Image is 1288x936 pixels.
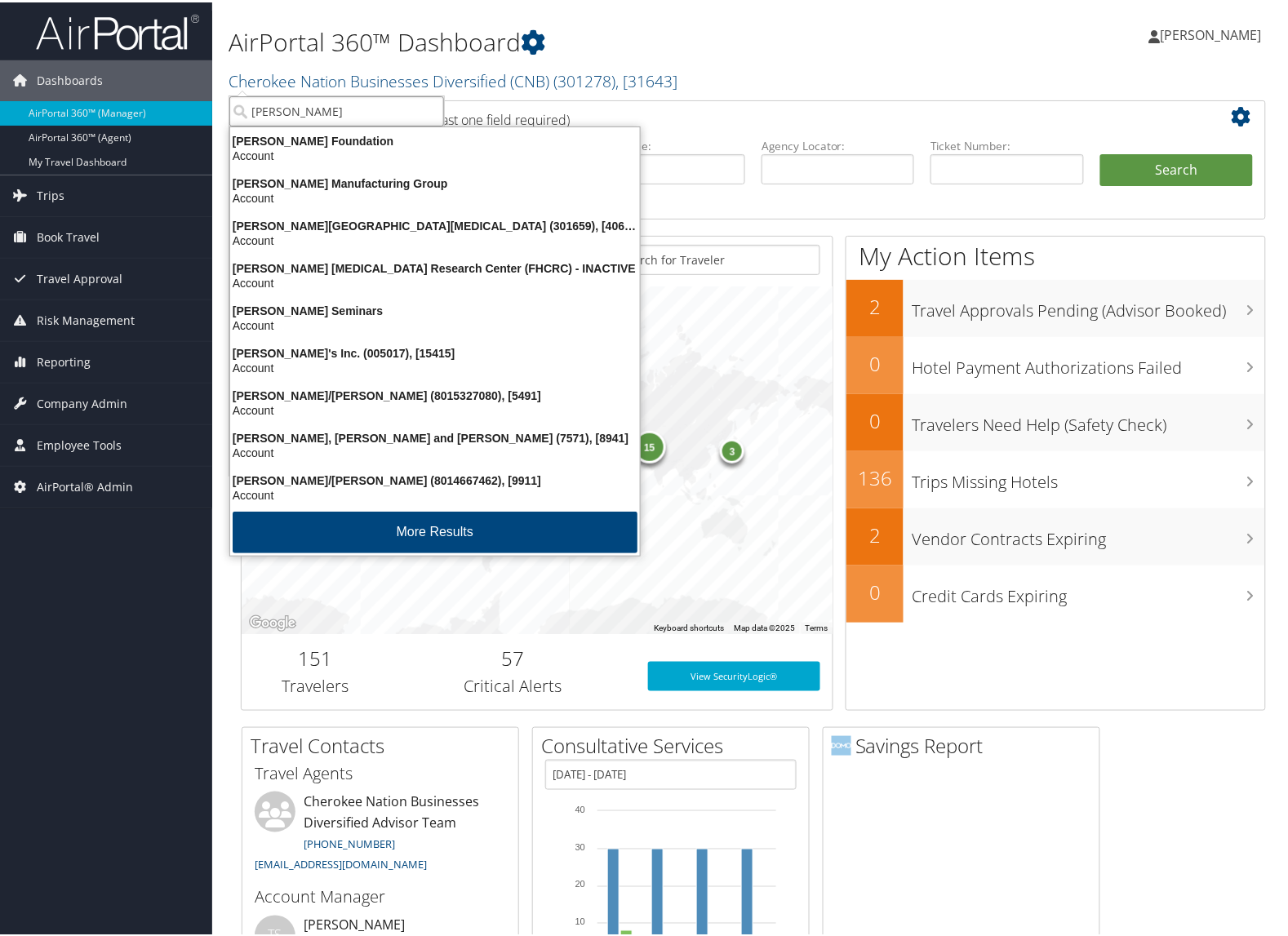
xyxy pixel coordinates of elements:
h3: Travelers Need Help (Safety Check) [912,403,1265,434]
span: , [ 31643 ] [615,68,677,90]
span: Map data ©2025 [734,621,795,630]
div: Account [220,189,650,203]
h2: 0 [846,576,904,604]
h2: 2 [846,291,904,318]
a: Cherokee Nation Businesses Diversified (CNB) [229,68,677,90]
h1: AirPortal 360™ Dashboard [229,23,928,57]
div: Account [220,358,650,373]
span: (at least one field required) [414,109,570,126]
a: Open this area in Google Maps (opens a new window) [246,610,300,632]
div: 15 [633,428,666,460]
div: [PERSON_NAME] Manufacturing Group [220,174,650,189]
label: Ticket Number: [930,135,1083,152]
a: 0Travelers Need Help (Safety Check) [846,392,1265,449]
a: 136Trips Missing Hotels [846,449,1265,506]
h3: Credit Cards Expiring [912,574,1265,606]
span: ( 301278 ) [553,68,615,90]
div: [PERSON_NAME]/[PERSON_NAME] (8015327080), [5491] [220,386,650,401]
div: [PERSON_NAME]'s Inc. (005017), [15415] [220,344,650,358]
tspan: 30 [575,840,585,849]
h3: Travelers [254,672,377,695]
img: airportal-logo.png [36,11,199,49]
h1: My Action Items [846,237,1265,271]
div: [PERSON_NAME], [PERSON_NAME] and [PERSON_NAME] (7571), [8941] [220,428,650,443]
h2: Consultative Services [541,730,809,757]
a: [PERSON_NAME] [1149,8,1278,57]
h2: Travel Contacts [251,730,518,757]
span: Reporting [37,339,91,380]
img: Google [246,610,300,632]
h3: Hotel Payment Authorizations Failed [912,346,1265,377]
a: 0Credit Cards Expiring [846,563,1265,620]
h2: 136 [846,462,904,490]
div: Account [220,316,650,330]
h2: 57 [402,642,624,670]
h3: Account Manager [255,884,506,907]
h2: 0 [846,405,904,433]
div: 3 [720,436,744,460]
h2: 151 [254,642,377,670]
span: Trips [37,173,64,214]
div: Account [220,443,650,458]
h3: Travel Approvals Pending (Advisor Booked) [912,289,1265,320]
div: [PERSON_NAME] [MEDICAL_DATA] Research Center (FHCRC) - INACTIVE [220,259,650,273]
span: Book Travel [37,215,100,255]
span: AirPortal® Admin [37,464,133,505]
a: [PHONE_NUMBER] [304,834,395,849]
a: [EMAIL_ADDRESS][DOMAIN_NAME] [255,855,427,870]
button: Keyboard shortcuts [654,620,724,632]
h3: Critical Alerts [402,672,624,695]
img: domo-logo.png [832,734,851,753]
span: Travel Approval [37,256,122,297]
span: Company Admin [37,381,127,422]
div: [PERSON_NAME] Seminars [220,301,650,316]
h3: Travel Agents [255,760,506,783]
a: 2Travel Approvals Pending (Advisor Booked) [846,277,1265,335]
a: View SecurityLogic® [648,659,820,689]
li: Cherokee Nation Businesses Diversified Advisor Team [246,789,514,876]
input: Search for Traveler [599,242,821,273]
a: Terms (opens in new tab) [805,621,828,630]
span: [PERSON_NAME] [1161,24,1262,42]
div: Account [220,146,650,161]
div: [PERSON_NAME] Foundation [220,131,650,146]
tspan: 10 [575,915,585,925]
button: More Results [233,509,637,551]
div: Account [220,231,650,246]
span: Risk Management [37,298,135,339]
label: Last Name: [593,135,745,152]
label: Agency Locator: [762,135,914,152]
span: Dashboards [37,58,103,99]
div: Account [220,486,650,500]
tspan: 20 [575,877,585,887]
a: 2Vendor Contracts Expiring [846,506,1265,563]
h2: 2 [846,519,904,547]
div: Account [220,273,650,288]
h2: 0 [846,348,904,375]
div: [PERSON_NAME][GEOGRAPHIC_DATA][MEDICAL_DATA] (301659), [40671] [220,216,650,231]
h2: Savings Report [832,730,1099,757]
h3: Vendor Contracts Expiring [912,517,1265,548]
a: 0Hotel Payment Authorizations Failed [846,335,1265,392]
h3: Trips Missing Hotels [912,460,1265,491]
div: [PERSON_NAME]/[PERSON_NAME] (8014667462), [9911] [220,471,650,486]
input: Search Accounts [229,94,444,124]
div: Account [220,401,650,415]
button: Search [1100,152,1253,184]
tspan: 40 [575,802,585,812]
span: Employee Tools [37,423,122,464]
h2: Airtinerary Lookup [254,101,1168,129]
